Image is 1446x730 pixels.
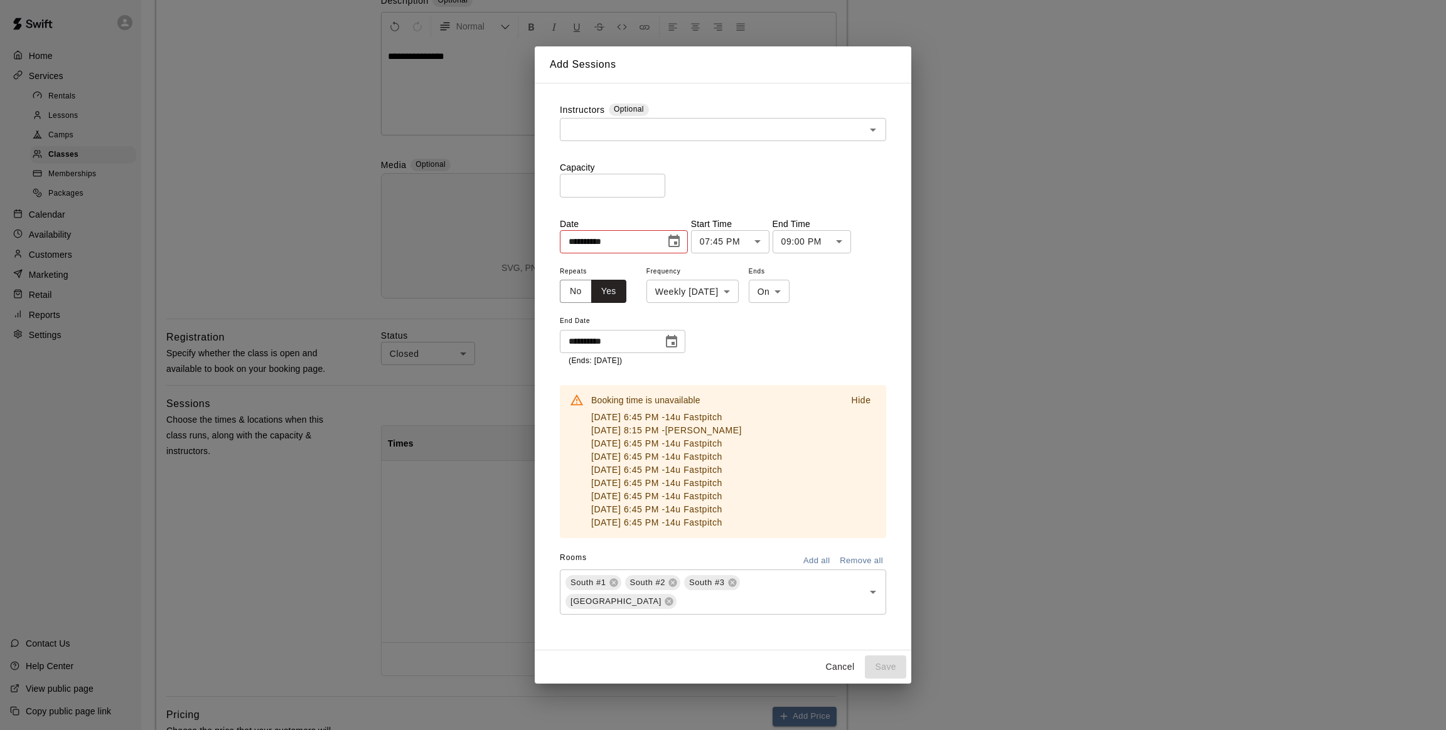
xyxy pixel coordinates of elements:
[591,424,742,437] p: [DATE] 8:15 PM - [PERSON_NAME]
[591,463,742,477] p: [DATE] 6:45 PM - 14u Fastpitch
[591,389,742,534] div: Booking time is unavailable
[591,516,742,529] p: [DATE] 6:45 PM - 14u Fastpitch
[591,490,742,503] p: [DATE] 6:45 PM - 14u Fastpitch
[625,575,681,590] div: South #2
[565,595,667,608] span: [GEOGRAPHIC_DATA]
[560,218,688,230] p: Date
[560,103,605,118] label: Instructors
[560,313,685,330] span: End Date
[864,121,882,139] button: Open
[684,575,740,590] div: South #3
[560,280,592,303] button: No
[535,46,911,83] h2: Add Sessions
[560,161,886,174] p: Capacity
[820,655,860,679] button: Cancel
[591,450,742,463] p: [DATE] 6:45 PM - 14u Fastpitch
[591,437,742,450] p: [DATE] 6:45 PM - 14u Fastpitch
[691,218,769,230] p: Start Time
[591,411,742,424] p: [DATE] 6:45 PM - 14u Fastpitch
[851,394,870,407] p: Hide
[691,230,769,253] div: 07:45 PM
[684,576,730,589] span: South #3
[591,503,742,516] p: [DATE] 6:45 PM - 14u Fastpitch
[565,594,677,609] div: [GEOGRAPHIC_DATA]
[773,218,851,230] p: End Time
[614,105,644,114] span: Optional
[591,280,626,303] button: Yes
[560,280,626,303] div: outlined button group
[560,263,636,280] span: Repeats
[625,576,671,589] span: South #2
[646,280,739,303] div: Weekly [DATE]
[661,229,687,254] button: Choose date, selected date is Oct 12, 2025
[569,355,677,368] p: (Ends: [DATE])
[841,391,881,410] button: Hide
[565,576,611,589] span: South #1
[659,329,684,354] button: Choose date, selected date is Dec 29, 2025
[864,583,882,601] button: Open
[773,230,851,253] div: 09:00 PM
[749,280,790,303] div: On
[749,263,790,280] span: Ends
[837,551,886,571] button: Remove all
[560,553,587,562] span: Rooms
[796,551,837,571] button: Add all
[646,263,739,280] span: Frequency
[565,575,621,590] div: South #1
[591,477,742,490] p: [DATE] 6:45 PM - 14u Fastpitch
